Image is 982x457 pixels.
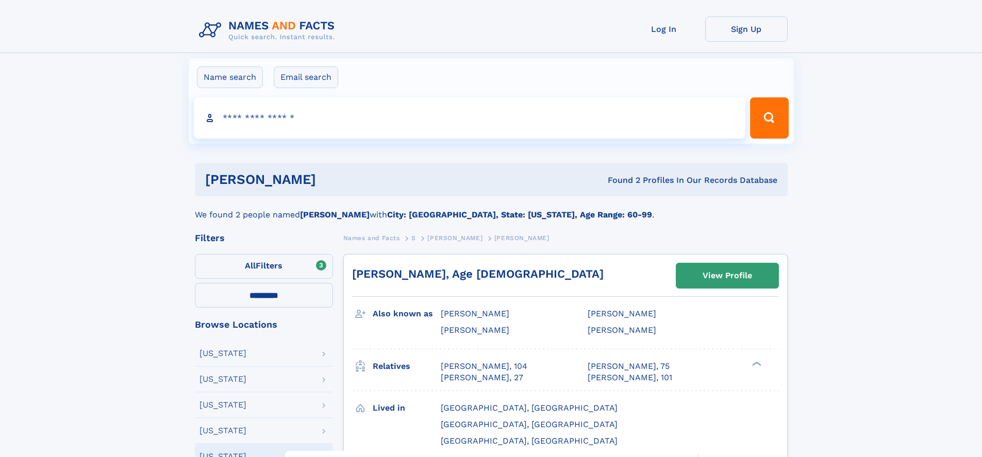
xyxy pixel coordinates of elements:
[441,325,509,335] span: [PERSON_NAME]
[199,375,246,383] div: [US_STATE]
[494,234,550,242] span: [PERSON_NAME]
[205,173,462,186] h1: [PERSON_NAME]
[411,231,416,244] a: S
[588,372,672,383] a: [PERSON_NAME], 101
[352,267,604,280] a: [PERSON_NAME], Age [DEMOGRAPHIC_DATA]
[343,231,400,244] a: Names and Facts
[441,403,618,413] span: [GEOGRAPHIC_DATA], [GEOGRAPHIC_DATA]
[411,234,416,242] span: S
[373,358,441,375] h3: Relatives
[195,16,343,44] img: Logo Names and Facts
[274,66,338,88] label: Email search
[195,254,333,279] label: Filters
[750,360,762,367] div: ❯
[300,210,370,219] b: [PERSON_NAME]
[427,234,482,242] span: [PERSON_NAME]
[441,361,527,372] a: [PERSON_NAME], 104
[462,175,777,186] div: Found 2 Profiles In Our Records Database
[588,309,656,318] span: [PERSON_NAME]
[199,427,246,435] div: [US_STATE]
[197,66,263,88] label: Name search
[195,233,333,243] div: Filters
[199,401,246,409] div: [US_STATE]
[387,210,652,219] b: City: [GEOGRAPHIC_DATA], State: [US_STATE], Age Range: 60-99
[427,231,482,244] a: [PERSON_NAME]
[588,361,670,372] a: [PERSON_NAME], 75
[199,349,246,358] div: [US_STATE]
[750,97,788,139] button: Search Button
[195,196,788,221] div: We found 2 people named with .
[195,320,333,329] div: Browse Locations
[245,261,256,270] span: All
[441,419,618,429] span: [GEOGRAPHIC_DATA], [GEOGRAPHIC_DATA]
[441,372,523,383] a: [PERSON_NAME], 27
[194,97,746,139] input: search input
[373,399,441,417] h3: Lived in
[588,325,656,335] span: [PERSON_NAME]
[703,264,752,287] div: View Profile
[705,16,788,42] a: Sign Up
[441,309,509,318] span: [PERSON_NAME]
[441,436,618,446] span: [GEOGRAPHIC_DATA], [GEOGRAPHIC_DATA]
[676,263,778,288] a: View Profile
[623,16,705,42] a: Log In
[373,305,441,323] h3: Also known as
